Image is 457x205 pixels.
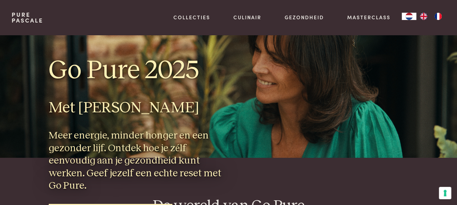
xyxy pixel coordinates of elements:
[431,13,445,20] a: FR
[347,13,390,21] a: Masterclass
[402,13,416,20] div: Language
[173,13,210,21] a: Collecties
[285,13,324,21] a: Gezondheid
[49,129,223,192] h3: Meer energie, minder honger en een gezonder lijf. Ontdek hoe je zélf eenvoudig aan je gezondheid ...
[12,12,43,23] a: PurePascale
[416,13,445,20] ul: Language list
[49,54,223,87] h1: Go Pure 2025
[402,13,416,20] a: NL
[233,13,261,21] a: Culinair
[416,13,431,20] a: EN
[49,99,223,118] h2: Met [PERSON_NAME]
[402,13,445,20] aside: Language selected: Nederlands
[439,187,451,199] button: Uw voorkeuren voor toestemming voor trackingtechnologieën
